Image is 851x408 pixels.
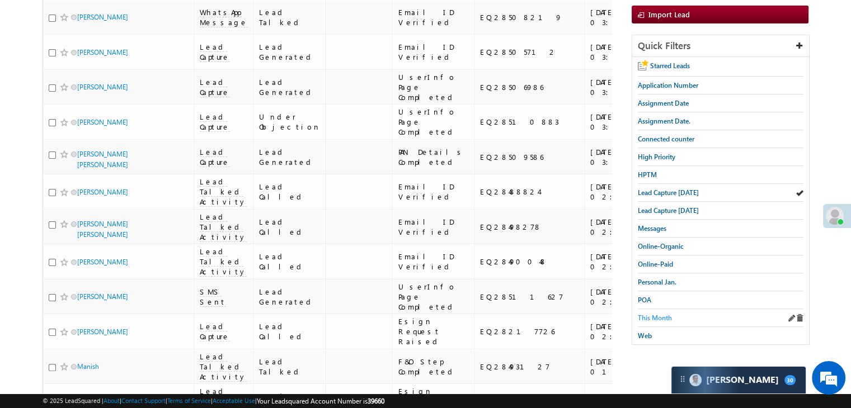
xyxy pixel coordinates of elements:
[398,72,469,102] div: UserInfo Page Completed
[784,375,796,385] span: 30
[167,397,211,404] a: Terms of Service
[398,107,469,137] div: UserInfo Page Completed
[638,117,690,125] span: Assignment Date.
[590,42,665,62] div: [DATE] 03:08 PM
[590,321,665,341] div: [DATE] 02:29 PM
[200,42,230,62] span: Lead Capture
[638,224,666,233] span: Messages
[650,61,690,70] span: Starred Leads
[77,328,128,336] a: [PERSON_NAME]
[15,103,204,311] textarea: Type your message and hit 'Enter'
[398,282,469,312] div: UserInfo Page Completed
[77,292,128,301] a: [PERSON_NAME]
[480,292,579,302] div: EQ28511627
[259,321,321,341] div: Lead Called
[480,257,579,267] div: EQ28490048
[104,397,120,404] a: About
[590,287,665,307] div: [DATE] 02:52 PM
[368,397,384,405] span: 39660
[590,7,665,27] div: [DATE] 03:09 PM
[77,83,128,91] a: [PERSON_NAME]
[480,326,579,336] div: EQ28217726
[259,77,321,97] div: Lead Generated
[77,220,128,239] a: [PERSON_NAME] [PERSON_NAME]
[259,217,321,237] div: Lead Called
[398,217,469,237] div: Email ID Verified
[200,321,230,341] span: Lead Capture
[590,112,665,132] div: [DATE] 03:05 PM
[638,314,672,322] span: This Month
[77,48,128,56] a: [PERSON_NAME]
[200,77,230,97] span: Lead Capture
[257,397,384,405] span: Your Leadsquared Account Number is
[638,81,698,89] span: Application Number
[200,112,230,132] span: Lead Capture
[480,362,579,372] div: EQ28493127
[638,296,651,304] span: POA
[58,59,188,73] div: Chat with us now
[398,147,469,167] div: PAN Details Completed
[398,316,469,347] div: Esign Request Raised
[200,212,247,242] span: Lead Talked Activity
[398,357,469,377] div: F&O Step Completed
[213,397,255,404] a: Acceptable Use
[184,6,210,32] div: Minimize live chat window
[77,150,128,169] a: [PERSON_NAME] [PERSON_NAME]
[259,7,321,27] div: Lead Talked
[590,77,665,97] div: [DATE] 03:07 PM
[638,278,676,286] span: Personal Jan.
[480,222,579,232] div: EQ28498278
[398,7,469,27] div: Email ID Verified
[480,12,579,22] div: EQ28508219
[480,47,579,57] div: EQ28505712
[259,252,321,272] div: Lead Called
[259,287,321,307] div: Lead Generated
[638,99,689,107] span: Assignment Date
[638,153,675,161] span: High Priority
[43,396,384,406] span: © 2025 LeadSquared | | | | |
[638,260,673,268] span: Online-Paid
[152,321,203,336] em: Start Chat
[259,112,321,132] div: Under Objection
[77,258,128,266] a: [PERSON_NAME]
[77,13,128,21] a: [PERSON_NAME]
[77,118,128,126] a: [PERSON_NAME]
[689,374,702,386] img: Carter
[200,287,226,307] span: SMS Sent
[200,147,230,167] span: Lead Capture
[638,206,699,215] span: Lead Capture [DATE]
[259,357,321,377] div: Lead Talked
[398,182,469,202] div: Email ID Verified
[638,135,694,143] span: Connected counter
[590,182,665,202] div: [DATE] 02:56 PM
[121,397,166,404] a: Contact Support
[590,217,665,237] div: [DATE] 02:55 PM
[398,252,469,272] div: Email ID Verified
[259,42,321,62] div: Lead Generated
[648,10,690,19] span: Import Lead
[480,82,579,92] div: EQ28506986
[200,177,247,207] span: Lead Talked Activity
[638,331,652,340] span: Web
[480,187,579,197] div: EQ28488824
[678,374,687,383] img: carter-drag
[638,242,684,250] span: Online-Organic
[590,147,665,167] div: [DATE] 03:05 PM
[480,117,579,127] div: EQ28510883
[590,252,665,272] div: [DATE] 02:55 PM
[638,170,657,179] span: HPTM
[480,152,579,162] div: EQ28509586
[200,7,248,27] span: WhatsApp Message
[200,246,247,277] span: Lead Talked Activity
[632,35,809,57] div: Quick Filters
[77,188,128,196] a: [PERSON_NAME]
[77,362,99,371] a: Manish
[590,357,665,377] div: [DATE] 01:58 PM
[671,366,806,394] div: carter-dragCarter[PERSON_NAME]30
[200,352,247,382] span: Lead Talked Activity
[259,147,321,167] div: Lead Generated
[638,188,699,197] span: Lead Capture [DATE]
[398,42,469,62] div: Email ID Verified
[259,182,321,202] div: Lead Called
[19,59,47,73] img: d_60004797649_company_0_60004797649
